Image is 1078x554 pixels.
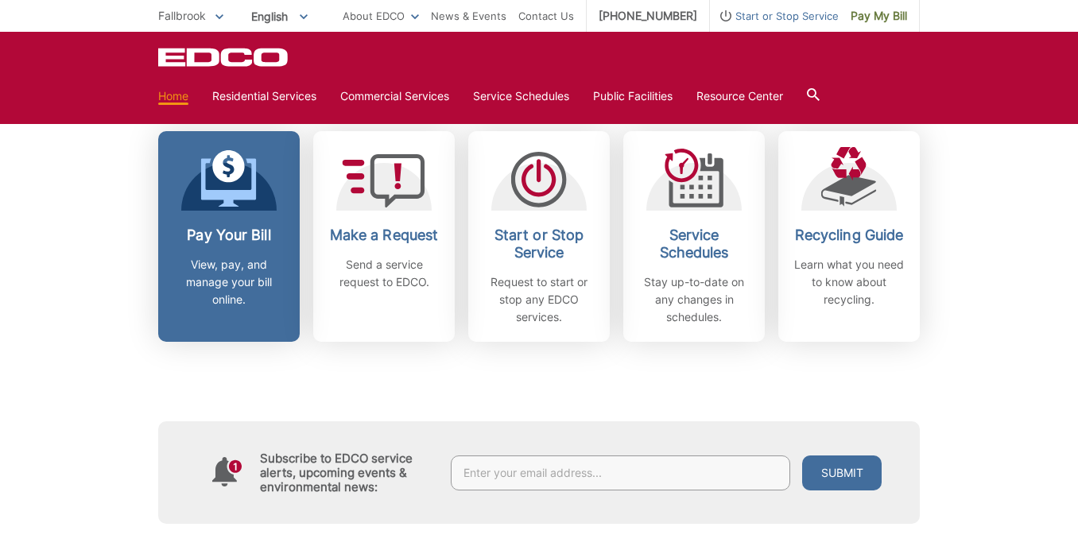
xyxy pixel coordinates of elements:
[158,131,300,342] a: Pay Your Bill View, pay, and manage your bill online.
[170,227,288,244] h2: Pay Your Bill
[325,227,443,244] h2: Make a Request
[170,256,288,308] p: View, pay, and manage your bill online.
[260,451,435,494] h4: Subscribe to EDCO service alerts, upcoming events & environmental news:
[480,273,598,326] p: Request to start or stop any EDCO services.
[696,87,783,105] a: Resource Center
[790,256,908,308] p: Learn what you need to know about recycling.
[790,227,908,244] h2: Recycling Guide
[212,87,316,105] a: Residential Services
[431,7,506,25] a: News & Events
[851,7,907,25] span: Pay My Bill
[593,87,673,105] a: Public Facilities
[802,455,882,490] button: Submit
[451,455,790,490] input: Enter your email address...
[343,7,419,25] a: About EDCO
[158,48,290,67] a: EDCD logo. Return to the homepage.
[623,131,765,342] a: Service Schedules Stay up-to-date on any changes in schedules.
[635,273,753,326] p: Stay up-to-date on any changes in schedules.
[473,87,569,105] a: Service Schedules
[158,87,188,105] a: Home
[340,87,449,105] a: Commercial Services
[313,131,455,342] a: Make a Request Send a service request to EDCO.
[158,9,206,22] span: Fallbrook
[480,227,598,262] h2: Start or Stop Service
[778,131,920,342] a: Recycling Guide Learn what you need to know about recycling.
[239,3,320,29] span: English
[325,256,443,291] p: Send a service request to EDCO.
[518,7,574,25] a: Contact Us
[635,227,753,262] h2: Service Schedules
